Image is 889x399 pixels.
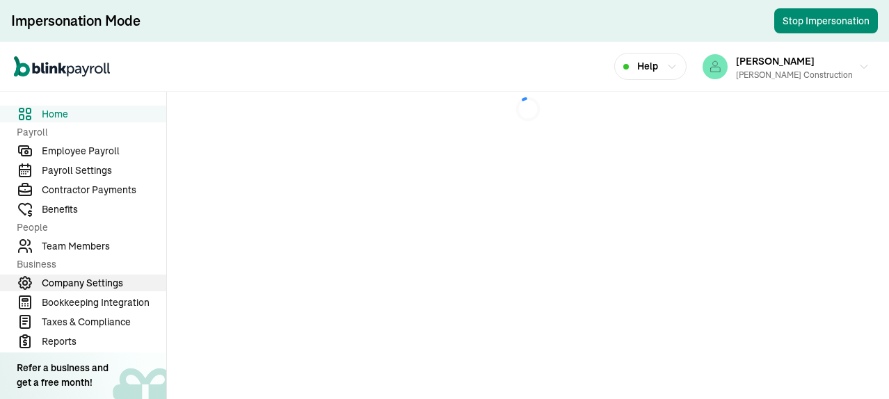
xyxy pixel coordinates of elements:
[736,55,815,67] span: [PERSON_NAME]
[42,276,166,291] span: Company Settings
[42,315,166,329] span: Taxes & Compliance
[774,8,878,33] button: Stop Impersonation
[657,249,889,399] iframe: Chat Widget
[17,361,109,390] div: Refer a business and get a free month!
[42,183,166,197] span: Contractor Payments
[17,125,158,140] span: Payroll
[697,49,875,84] button: [PERSON_NAME][PERSON_NAME] Construction
[42,107,166,122] span: Home
[42,144,166,158] span: Employee Payroll
[17,220,158,235] span: People
[736,69,853,81] div: [PERSON_NAME] Construction
[17,257,158,272] span: Business
[42,334,166,349] span: Reports
[42,202,166,217] span: Benefits
[42,239,166,254] span: Team Members
[14,47,110,87] nav: Global
[614,53,687,80] button: Help
[637,59,658,74] span: Help
[42,295,166,310] span: Bookkeeping Integration
[42,163,166,178] span: Payroll Settings
[11,11,141,31] div: Impersonation Mode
